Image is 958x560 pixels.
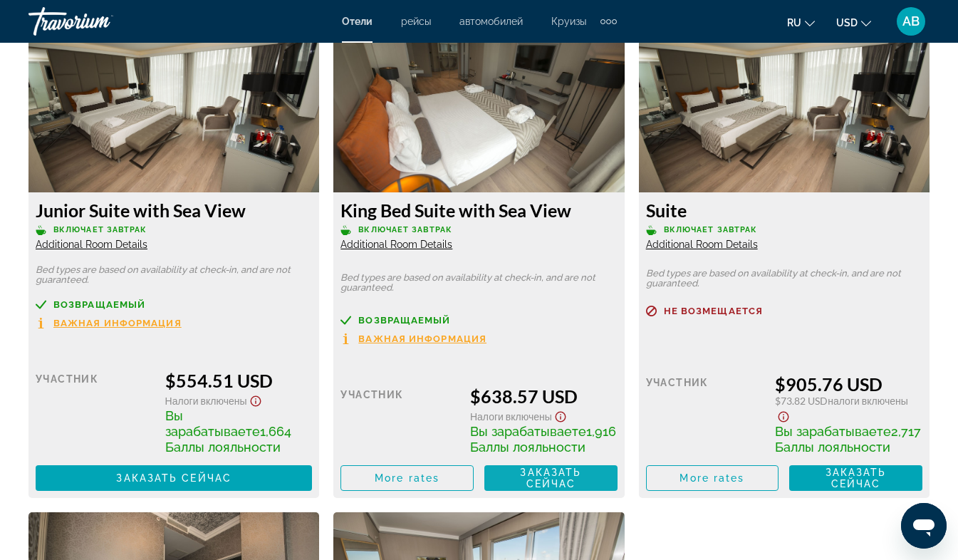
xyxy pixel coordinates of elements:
[639,14,930,192] img: e34c0d39-03e3-4bc1-a982-a4e38bf3e52e.jpeg
[375,472,439,484] span: More rates
[789,465,922,491] button: Заказать сейчас
[340,199,617,221] h3: King Bed Suite with Sea View
[36,199,312,221] h3: Junior Suite with Sea View
[36,265,312,285] p: Bed types are based on availability at check-in, and are not guaranteed.
[484,465,618,491] button: Заказать сейчас
[787,12,815,33] button: Change language
[459,16,523,27] a: автомобилей
[36,465,312,491] button: Заказать сейчас
[358,316,450,325] span: возвращаемый
[470,385,618,407] div: $638.57 USD
[646,199,922,221] h3: Suite
[36,299,312,310] a: возвращаемый
[340,273,617,293] p: Bed types are based on availability at check-in, and are not guaranteed.
[787,17,801,28] span: ru
[520,467,581,489] span: Заказать сейчас
[342,16,373,27] a: Отели
[680,472,744,484] span: More rates
[53,318,182,328] span: Важная информация
[600,10,617,33] button: Extra navigation items
[340,239,452,250] span: Additional Room Details
[664,225,758,234] span: Включает завтрак
[470,424,586,439] span: Вы зарабатываете
[401,16,431,27] a: рейсы
[775,424,891,439] span: Вы зарабатываете
[340,465,474,491] button: More rates
[836,17,858,28] span: USD
[340,385,459,455] div: участник
[333,14,624,192] img: d93a6523-7c9d-4016-b1ce-d68f792e7b58.jpeg
[165,370,313,391] div: $554.51 USD
[340,315,617,326] a: возвращаемый
[836,12,871,33] button: Change currency
[247,391,264,408] button: Show Taxes and Fees disclaimer
[646,373,765,455] div: участник
[358,334,486,343] span: Важная информация
[828,395,908,407] span: Налоги включены
[826,467,887,489] span: Заказать сейчас
[165,395,247,407] span: Налоги включены
[53,300,145,309] span: возвращаемый
[552,407,569,423] button: Show Taxes and Fees disclaimer
[775,407,792,423] button: Show Taxes and Fees disclaimer
[53,225,147,234] span: Включает завтрак
[646,239,758,250] span: Additional Room Details
[775,395,828,407] span: $73.82 USD
[36,239,147,250] span: Additional Room Details
[36,317,182,329] button: Важная информация
[646,269,922,289] p: Bed types are based on availability at check-in, and are not guaranteed.
[358,225,452,234] span: Включает завтрак
[470,424,616,455] span: 1,916 Баллы лояльности
[901,503,947,549] iframe: Кнопка запуска окна обмена сообщениями
[902,14,920,28] span: AB
[892,6,930,36] button: User Menu
[116,472,231,484] span: Заказать сейчас
[646,465,779,491] button: More rates
[165,408,260,439] span: Вы зарабатываете
[165,424,291,455] span: 1,664 Баллы лояльности
[664,306,763,316] span: Не возмещается
[28,14,319,192] img: e34c0d39-03e3-4bc1-a982-a4e38bf3e52e.jpeg
[775,424,921,455] span: 2,717 Баллы лояльности
[36,370,155,455] div: участник
[28,3,171,40] a: Travorium
[470,410,552,422] span: Налоги включены
[340,333,486,345] button: Важная информация
[775,373,922,395] div: $905.76 USD
[551,16,586,27] a: Круизы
